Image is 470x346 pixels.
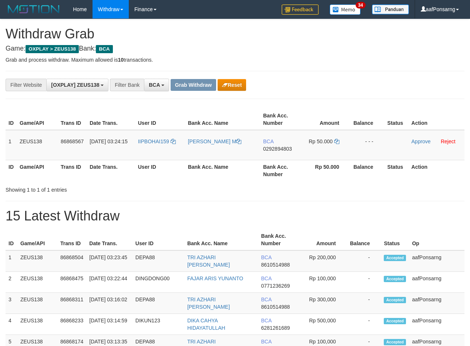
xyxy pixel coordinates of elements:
span: Rp 50.000 [309,138,333,144]
td: [DATE] 03:16:02 [86,293,132,314]
th: Status [385,109,409,130]
span: BCA [261,275,272,281]
span: BCA [261,318,272,323]
th: Trans ID [58,160,87,181]
span: OXPLAY > ZEUS138 [26,45,79,53]
span: BCA [263,138,273,144]
th: Bank Acc. Number [260,109,302,130]
img: panduan.png [372,4,409,14]
td: [DATE] 03:22:44 [86,272,132,293]
h4: Game: Bank: [6,45,464,52]
td: 2 [6,272,17,293]
a: DIKA CAHYA HIDAYATULLAH [187,318,225,331]
td: DEPA88 [132,250,184,272]
span: BCA [149,82,160,88]
td: ZEUS138 [17,293,57,314]
button: BCA [144,79,169,91]
th: Status [385,160,409,181]
th: Date Trans. [87,160,135,181]
strong: 10 [118,57,124,63]
span: Copy 8610514988 to clipboard [261,304,290,310]
button: Grab Withdraw [171,79,216,91]
span: BCA [261,254,272,260]
p: Grab and process withdraw. Maximum allowed is transactions. [6,56,464,64]
th: Amount [302,109,350,130]
td: Rp 500,000 [299,314,347,335]
th: Rp 50.000 [302,160,350,181]
td: Rp 200,000 [299,250,347,272]
td: 3 [6,293,17,314]
th: Date Trans. [86,229,132,250]
a: [PERSON_NAME] M [188,138,242,144]
td: ZEUS138 [17,314,57,335]
a: Reject [441,138,456,144]
span: BCA [96,45,113,53]
th: Bank Acc. Number [258,229,299,250]
td: aafPonsarng [409,314,464,335]
td: aafPonsarng [409,250,464,272]
th: ID [6,229,17,250]
a: FAJAR ARIS YUNANTO [187,275,243,281]
th: Trans ID [57,229,86,250]
th: Bank Acc. Number [260,160,302,181]
td: 86868233 [57,314,86,335]
img: Feedback.jpg [282,4,319,15]
td: - [347,314,381,335]
td: 86868311 [57,293,86,314]
span: BCA [261,339,272,345]
th: Date Trans. [87,109,135,130]
h1: Withdraw Grab [6,27,464,41]
a: TRI AZHARI [PERSON_NAME] [187,254,230,268]
div: Filter Website [6,79,46,91]
button: Reset [218,79,246,91]
span: [OXPLAY] ZEUS138 [51,82,99,88]
th: Balance [350,160,385,181]
td: 1 [6,130,17,160]
td: Rp 300,000 [299,293,347,314]
a: TRI AZHARI [PERSON_NAME] [187,297,230,310]
th: ID [6,109,17,130]
th: Op [409,229,464,250]
th: Bank Acc. Name [185,160,260,181]
span: [DATE] 03:24:15 [90,138,127,144]
span: Copy 0771236269 to clipboard [261,283,290,289]
span: Accepted [384,297,406,303]
td: aafPonsarng [409,293,464,314]
td: ZEUS138 [17,250,57,272]
span: Copy 6281261689 to clipboard [261,325,290,331]
a: Copy 50000 to clipboard [334,138,339,144]
th: Action [409,160,464,181]
th: Game/API [17,229,57,250]
span: Copy 8610514988 to clipboard [261,262,290,268]
td: - - - [350,130,385,160]
th: Game/API [17,160,58,181]
th: User ID [135,109,185,130]
span: Accepted [384,318,406,324]
th: Status [381,229,409,250]
td: - [347,293,381,314]
td: DINGDONG00 [132,272,184,293]
td: [DATE] 03:14:59 [86,314,132,335]
td: [DATE] 03:23:45 [86,250,132,272]
span: BCA [261,297,272,302]
th: ID [6,160,17,181]
img: Button%20Memo.svg [330,4,361,15]
th: Amount [299,229,347,250]
th: User ID [135,160,185,181]
th: Balance [350,109,385,130]
th: Balance [347,229,381,250]
td: 86868475 [57,272,86,293]
td: 1 [6,250,17,272]
td: DIKUN123 [132,314,184,335]
img: MOTION_logo.png [6,4,62,15]
th: Bank Acc. Name [185,109,260,130]
h1: 15 Latest Withdraw [6,209,464,223]
span: 34 [356,2,366,8]
td: ZEUS138 [17,130,58,160]
a: IIPBOHAI159 [138,138,176,144]
a: Approve [412,138,431,144]
td: - [347,272,381,293]
td: aafPonsarng [409,272,464,293]
span: IIPBOHAI159 [138,138,169,144]
td: ZEUS138 [17,272,57,293]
